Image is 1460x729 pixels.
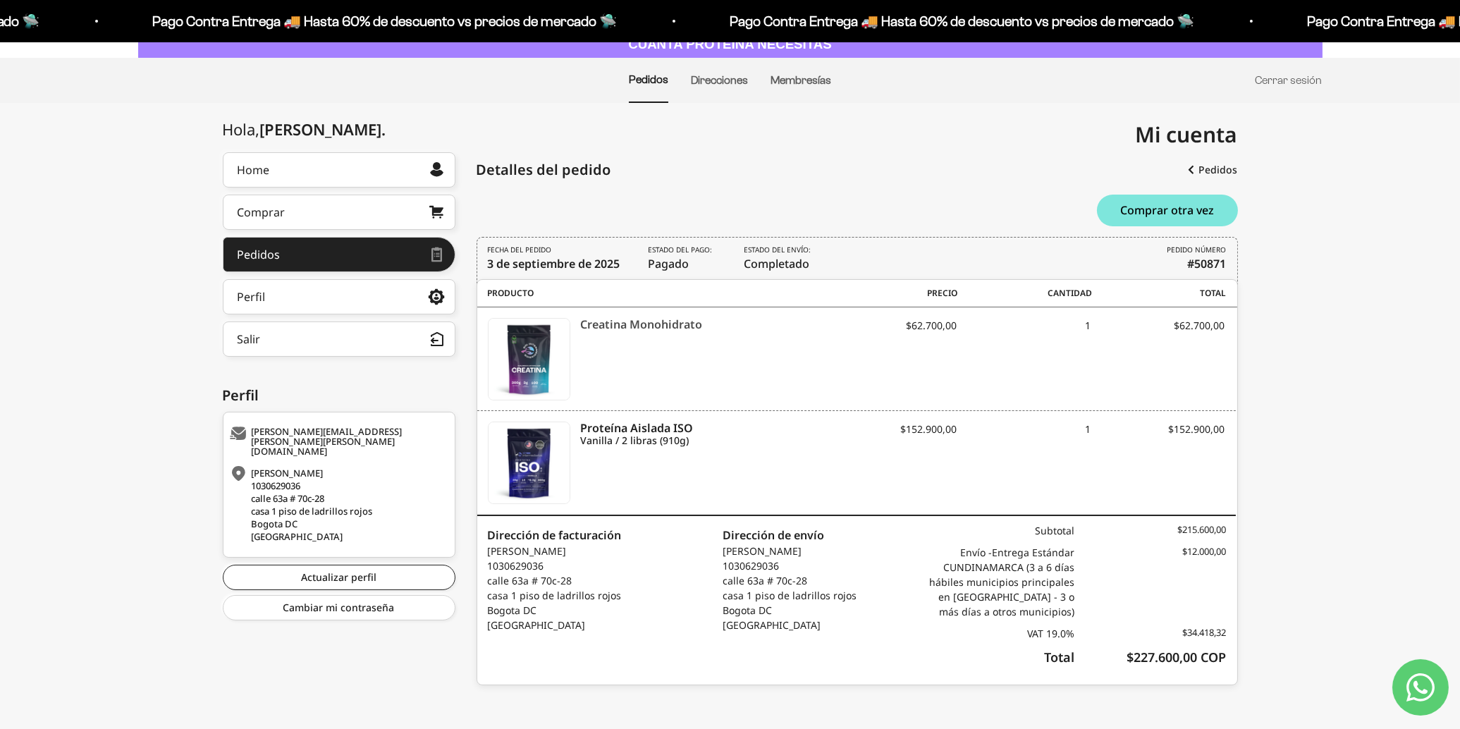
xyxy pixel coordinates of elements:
[649,245,716,272] span: Pagado
[1189,157,1238,183] a: Pedidos
[223,279,455,314] a: Perfil
[488,422,570,504] a: Proteína Aislada ISO - Vainilla - Vanilla / 2 libras (910g)
[1074,648,1227,667] div: $227.600,00 COP
[489,422,570,503] img: Proteína Aislada ISO - Vainilla - Vanilla / 2 libras (910g)
[223,385,455,406] div: Perfil
[238,164,270,176] div: Home
[238,333,261,345] div: Salir
[957,318,1091,346] div: 1
[771,74,831,86] a: Membresías
[1097,195,1238,226] button: Comprar otra vez
[1120,204,1214,216] span: Comprar otra vez
[477,159,611,180] div: Detalles del pedido
[223,121,386,138] div: Hola,
[223,195,455,230] a: Comprar
[223,321,455,357] button: Salir
[744,245,811,255] i: Estado del envío:
[922,626,1074,641] div: VAT 19.0%
[1188,255,1227,272] b: #50871
[488,527,622,543] strong: Dirección de facturación
[649,245,713,255] i: Estado del pago:
[488,318,570,400] a: Creatina Monohidrato
[823,287,958,300] span: Precio
[489,319,570,400] img: Creatina Monohidrato
[1074,626,1227,641] div: $34.418,32
[723,544,857,632] p: [PERSON_NAME] 1030629036 calle 63a # 70c-28 casa 1 piso de ladrillos rojos Bogota DC [GEOGRAPHIC_...
[238,249,281,260] div: Pedidos
[382,118,386,140] span: .
[223,237,455,272] a: Pedidos
[957,422,1091,450] div: 1
[723,527,825,543] strong: Dirección de envío
[231,427,444,456] div: [PERSON_NAME][EMAIL_ADDRESS][PERSON_NAME][PERSON_NAME][DOMAIN_NAME]
[1074,545,1227,619] div: $12.000,00
[231,467,444,543] div: [PERSON_NAME] 1030629036 calle 63a # 70c-28 casa 1 piso de ladrillos rojos Bogota DC [GEOGRAPHIC_...
[238,207,286,218] div: Comprar
[488,245,552,255] i: FECHA DEL PEDIDO
[1092,287,1227,300] span: Total
[1074,523,1227,538] div: $215.600,00
[223,152,455,188] a: Home
[488,544,622,632] p: [PERSON_NAME] 1030629036 calle 63a # 70c-28 casa 1 piso de ladrillos rojos Bogota DC [GEOGRAPHIC_...
[691,74,748,86] a: Direcciones
[147,10,611,32] p: Pago Contra Entrega 🚚 Hasta 60% de descuento vs precios de mercado 🛸
[922,648,1074,667] div: Total
[138,31,1323,59] a: CUANTA PROTEÍNA NECESITAS
[724,10,1189,32] p: Pago Contra Entrega 🚚 Hasta 60% de descuento vs precios de mercado 🛸
[238,291,266,302] div: Perfil
[223,565,455,590] a: Actualizar perfil
[960,546,992,559] span: Envío -
[581,422,822,447] a: Proteína Aislada ISO Vanilla / 2 libras (910g)
[1091,318,1225,346] div: $62.700,00
[223,595,455,620] a: Cambiar mi contraseña
[629,73,668,85] a: Pedidos
[1167,245,1227,255] i: PEDIDO NÚMERO
[906,319,957,332] span: $62.700,00
[581,434,822,447] i: Vanilla / 2 libras (910g)
[581,318,822,331] a: Creatina Monohidrato
[488,287,823,300] span: Producto
[488,256,620,271] time: 3 de septiembre de 2025
[628,37,832,51] strong: CUANTA PROTEÍNA NECESITAS
[922,545,1074,619] div: Entrega Estándar CUNDINAMARCA (3 a 6 días hábiles municipios principales en [GEOGRAPHIC_DATA] - 3...
[922,523,1074,538] div: Subtotal
[1091,422,1225,450] div: $152.900,00
[1256,74,1323,86] a: Cerrar sesión
[900,422,957,436] span: $152.900,00
[957,287,1092,300] span: Cantidad
[1136,120,1238,149] span: Mi cuenta
[581,422,822,434] i: Proteína Aislada ISO
[744,245,815,272] span: Completado
[260,118,386,140] span: [PERSON_NAME]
